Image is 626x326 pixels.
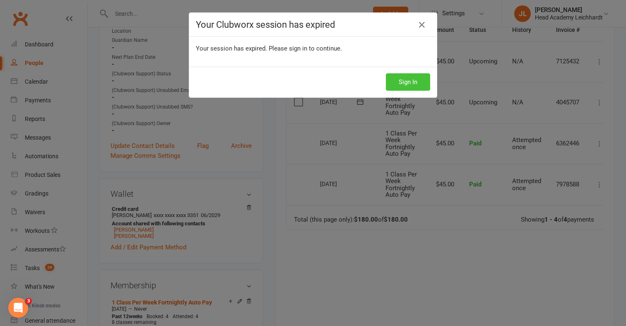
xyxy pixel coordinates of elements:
h4: Your Clubworx session has expired [196,19,430,30]
iframe: Intercom live chat [8,298,28,318]
span: 3 [25,298,32,304]
button: Sign In [386,73,430,91]
a: Close [415,18,429,31]
span: Your session has expired. Please sign in to continue. [196,45,342,52]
